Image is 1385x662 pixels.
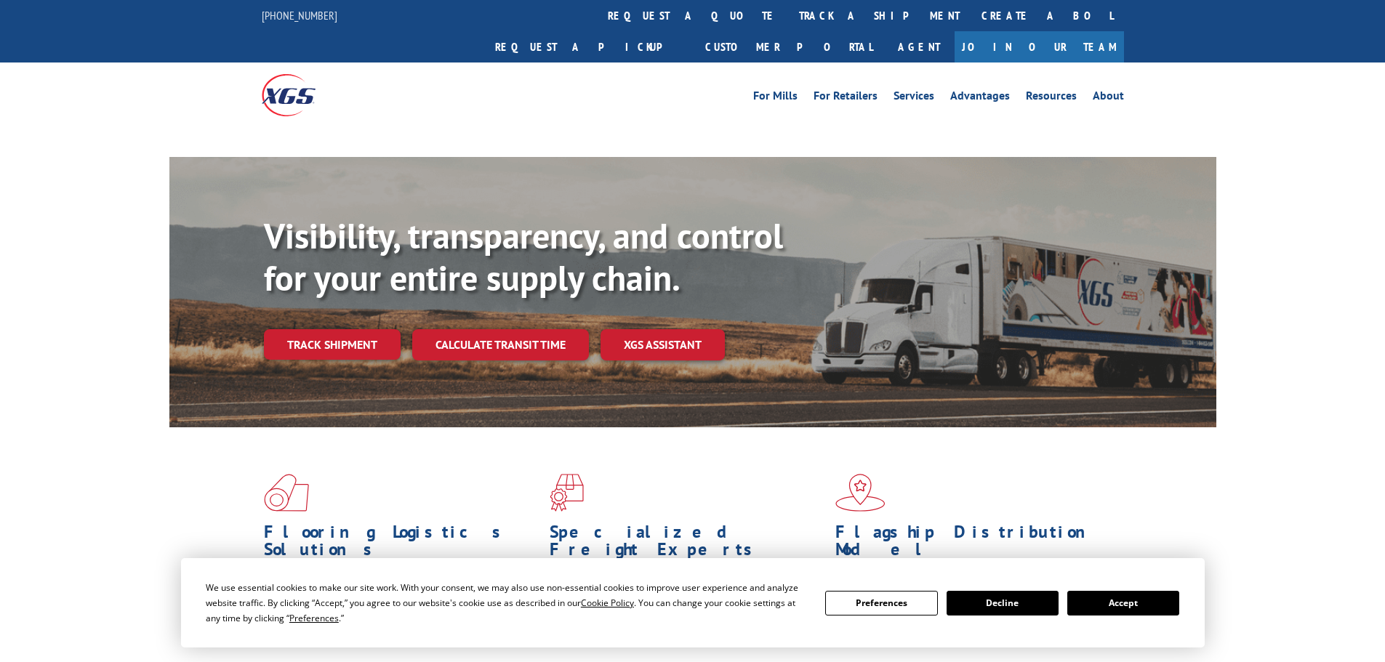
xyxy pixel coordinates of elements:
[412,329,589,360] a: Calculate transit time
[484,31,694,62] a: Request a pickup
[264,329,401,360] a: Track shipment
[825,591,937,615] button: Preferences
[550,474,584,512] img: xgs-icon-focused-on-flooring-red
[181,558,1205,647] div: Cookie Consent Prompt
[955,31,1124,62] a: Join Our Team
[1067,591,1179,615] button: Accept
[814,90,878,106] a: For Retailers
[289,612,339,624] span: Preferences
[694,31,883,62] a: Customer Portal
[835,474,886,512] img: xgs-icon-flagship-distribution-model-red
[264,474,309,512] img: xgs-icon-total-supply-chain-intelligence-red
[835,523,1110,565] h1: Flagship Distribution Model
[601,329,725,360] a: XGS ASSISTANT
[206,580,808,626] div: We use essential cookies to make our site work. With your consent, we may also use non-essential ...
[1093,90,1124,106] a: About
[264,213,783,300] b: Visibility, transparency, and control for your entire supply chain.
[947,591,1059,615] button: Decline
[753,90,798,106] a: For Mills
[550,523,824,565] h1: Specialized Freight Experts
[950,90,1010,106] a: Advantages
[1026,90,1077,106] a: Resources
[883,31,955,62] a: Agent
[894,90,934,106] a: Services
[581,597,634,609] span: Cookie Policy
[262,8,337,23] a: [PHONE_NUMBER]
[264,523,539,565] h1: Flooring Logistics Solutions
